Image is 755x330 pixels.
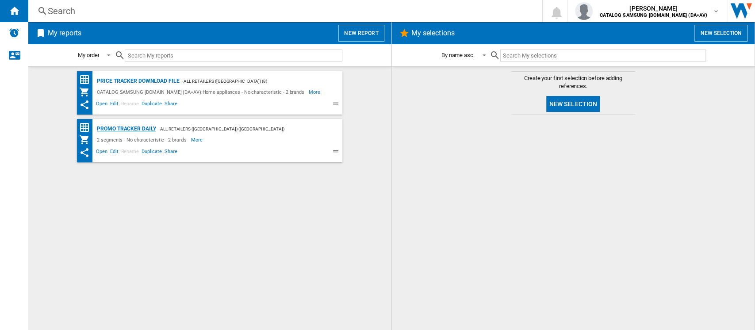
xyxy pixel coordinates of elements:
[600,4,707,13] span: [PERSON_NAME]
[600,12,707,18] b: CATALOG SAMSUNG [DOMAIN_NAME] (DA+AV)
[140,147,163,158] span: Duplicate
[78,52,99,58] div: My order
[95,76,179,87] div: Price Tracker Download File
[410,25,456,42] h2: My selections
[694,25,747,42] button: New selection
[338,25,384,42] button: New report
[109,100,120,110] span: Edit
[79,147,90,158] ng-md-icon: This report has been shared with you
[79,87,95,97] div: My Assortment
[95,123,156,134] div: Promo Tracker Daily
[140,100,163,110] span: Duplicate
[500,50,706,61] input: Search My selections
[79,100,90,110] ng-md-icon: This report has been shared with you
[191,134,204,145] span: More
[48,5,519,17] div: Search
[309,87,322,97] span: More
[79,74,95,85] div: Price Matrix
[95,134,191,145] div: 2 segments - No characteristic - 2 brands
[511,74,635,90] span: Create your first selection before adding references.
[109,147,120,158] span: Edit
[95,87,309,97] div: CATALOG SAMSUNG [DOMAIN_NAME] (DA+AV):Home appliances - No characteristic - 2 brands
[163,147,179,158] span: Share
[79,134,95,145] div: My Assortment
[546,96,600,112] button: New selection
[441,52,475,58] div: By name asc.
[156,123,325,134] div: - All Retailers ([GEOGRAPHIC_DATA]) ([GEOGRAPHIC_DATA]) ([GEOGRAPHIC_DATA]) (23)
[95,100,109,110] span: Open
[119,100,140,110] span: Rename
[125,50,342,61] input: Search My reports
[9,27,19,38] img: alerts-logo.svg
[163,100,179,110] span: Share
[180,76,325,87] div: - All Retailers ([GEOGRAPHIC_DATA]) (8)
[46,25,83,42] h2: My reports
[575,2,593,20] img: profile.jpg
[79,122,95,133] div: Price Matrix
[119,147,140,158] span: Rename
[95,147,109,158] span: Open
